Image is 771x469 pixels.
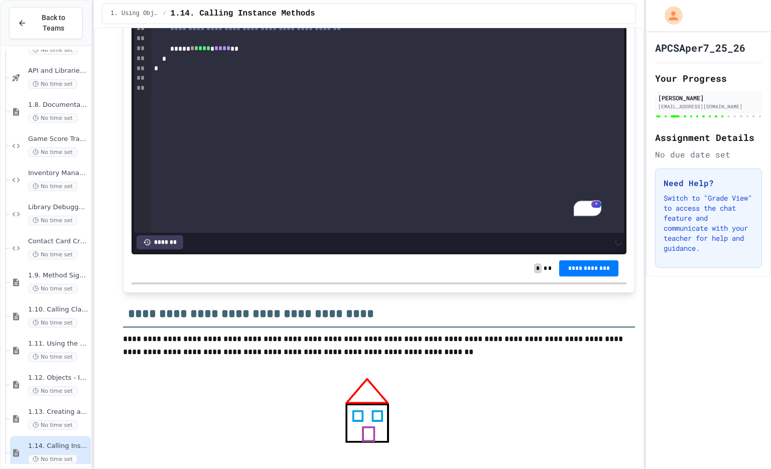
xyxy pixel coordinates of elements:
[664,177,753,189] h3: Need Help?
[28,374,89,382] span: 1.12. Objects - Instances of Classes
[28,169,89,178] span: Inventory Management System
[28,284,77,293] span: No time set
[28,147,77,157] span: No time set
[33,13,74,34] span: Back to Teams
[28,250,77,259] span: No time set
[28,318,77,328] span: No time set
[28,352,77,362] span: No time set
[28,305,89,314] span: 1.10. Calling Class Methods
[28,67,89,75] span: API and Libraries - Topic 1.7
[28,135,89,143] span: Game Score Tracker
[28,442,89,450] span: 1.14. Calling Instance Methods
[28,408,89,416] span: 1.13. Creating and Initializing Objects: Constructors
[28,420,77,430] span: No time set
[9,7,83,39] button: Back to Teams
[28,237,89,246] span: Contact Card Creator
[28,216,77,225] span: No time set
[655,41,745,55] h1: APCSAper7_25_26
[28,79,77,89] span: No time set
[655,71,762,85] h2: Your Progress
[655,130,762,144] h2: Assignment Details
[28,386,77,396] span: No time set
[171,8,315,20] span: 1.14. Calling Instance Methods
[28,271,89,280] span: 1.9. Method Signatures
[654,4,685,27] div: My Account
[28,340,89,348] span: 1.11. Using the Math Class
[28,45,77,55] span: No time set
[163,10,166,18] span: /
[110,10,159,18] span: 1. Using Objects and Methods
[28,101,89,109] span: 1.8. Documentation with Comments and Preconditions
[664,193,753,253] p: Switch to "Grade View" to access the chat feature and communicate with your teacher for help and ...
[658,103,759,110] div: [EMAIL_ADDRESS][DOMAIN_NAME]
[658,93,759,102] div: [PERSON_NAME]
[28,454,77,464] span: No time set
[655,148,762,161] div: No due date set
[28,203,89,212] span: Library Debugger Challenge
[28,113,77,123] span: No time set
[28,182,77,191] span: No time set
